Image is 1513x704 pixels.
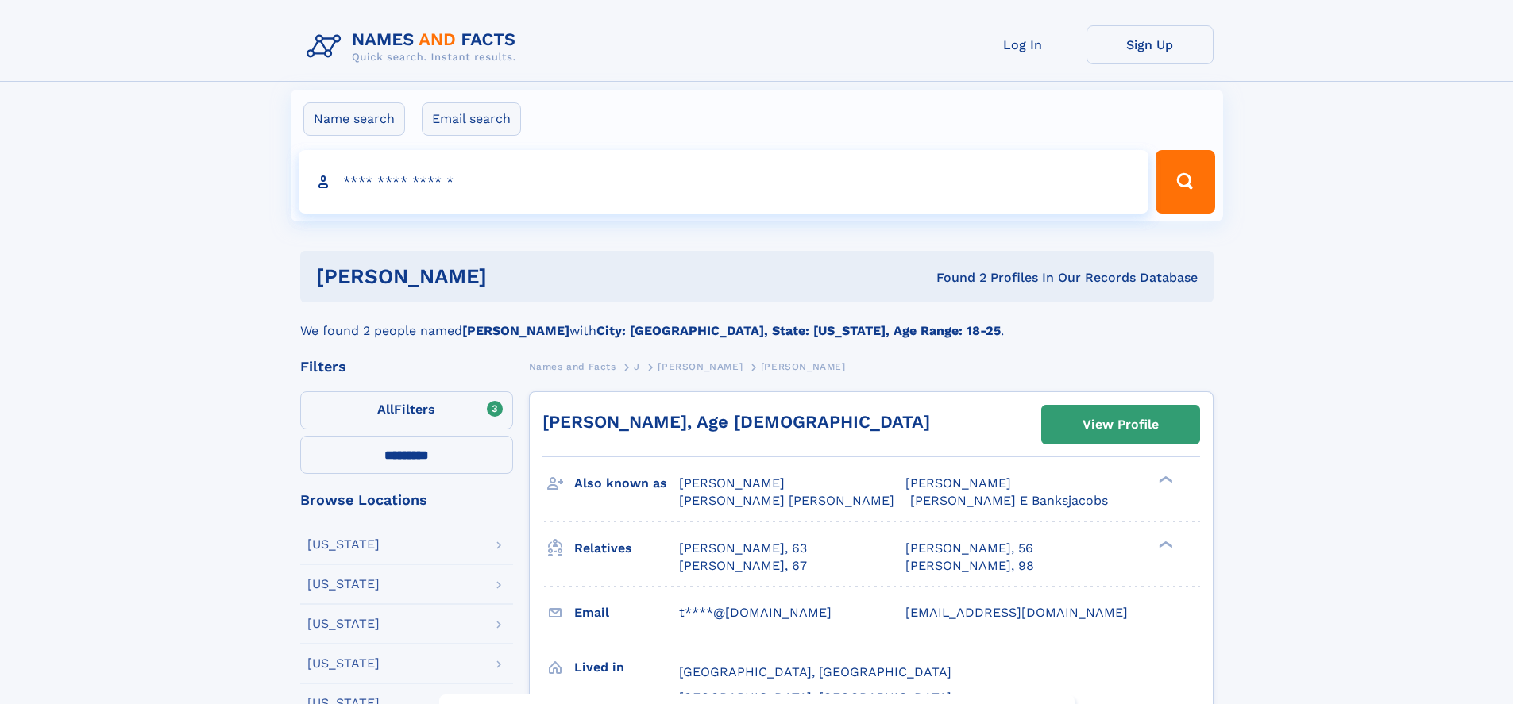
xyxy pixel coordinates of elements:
[596,323,1001,338] b: City: [GEOGRAPHIC_DATA], State: [US_STATE], Age Range: 18-25
[658,356,743,376] a: [PERSON_NAME]
[303,102,405,136] label: Name search
[462,323,569,338] b: [PERSON_NAME]
[377,402,394,417] span: All
[307,538,380,551] div: [US_STATE]
[300,360,513,374] div: Filters
[712,269,1198,287] div: Found 2 Profiles In Our Records Database
[634,356,640,376] a: J
[905,605,1128,620] span: [EMAIL_ADDRESS][DOMAIN_NAME]
[422,102,521,136] label: Email search
[761,361,846,372] span: [PERSON_NAME]
[905,540,1033,557] a: [PERSON_NAME], 56
[679,493,894,508] span: [PERSON_NAME] [PERSON_NAME]
[529,356,616,376] a: Names and Facts
[1156,150,1214,214] button: Search Button
[1087,25,1214,64] a: Sign Up
[574,654,679,681] h3: Lived in
[1155,539,1174,549] div: ❯
[574,599,679,626] h3: Email
[542,412,930,432] a: [PERSON_NAME], Age [DEMOGRAPHIC_DATA]
[905,557,1034,575] a: [PERSON_NAME], 98
[679,557,807,575] a: [PERSON_NAME], 67
[300,493,513,507] div: Browse Locations
[299,150,1149,214] input: search input
[1042,406,1199,444] a: View Profile
[574,535,679,562] h3: Relatives
[959,25,1087,64] a: Log In
[574,470,679,497] h3: Also known as
[300,391,513,429] label: Filters
[1083,406,1159,443] div: View Profile
[679,540,807,557] a: [PERSON_NAME], 63
[307,657,380,670] div: [US_STATE]
[679,664,951,679] span: [GEOGRAPHIC_DATA], [GEOGRAPHIC_DATA]
[300,302,1214,340] div: We found 2 people named with .
[634,361,640,372] span: J
[300,25,529,68] img: Logo Names and Facts
[905,475,1011,490] span: [PERSON_NAME]
[679,475,785,490] span: [PERSON_NAME]
[1155,475,1174,485] div: ❯
[307,578,380,591] div: [US_STATE]
[307,617,380,630] div: [US_STATE]
[316,267,712,287] h1: [PERSON_NAME]
[658,361,743,372] span: [PERSON_NAME]
[910,493,1108,508] span: [PERSON_NAME] E Banksjacobs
